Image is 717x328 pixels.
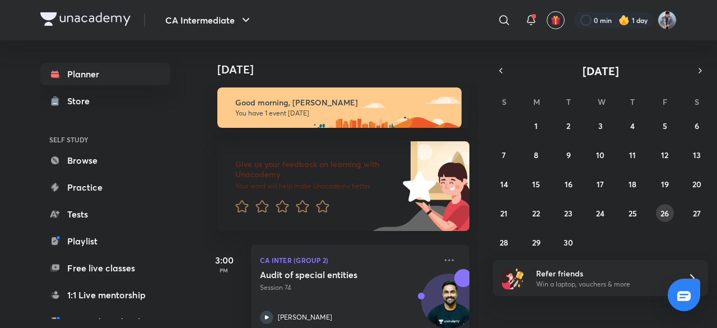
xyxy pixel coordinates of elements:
button: September 3, 2025 [592,117,609,135]
abbr: September 27, 2025 [693,208,701,219]
abbr: September 19, 2025 [661,179,669,190]
img: feedback_image [365,141,469,231]
img: morning [217,87,462,128]
button: September 15, 2025 [527,175,545,193]
button: September 26, 2025 [656,204,674,222]
button: September 5, 2025 [656,117,674,135]
p: Win a laptop, vouchers & more [536,279,674,289]
abbr: September 16, 2025 [565,179,572,190]
abbr: September 15, 2025 [532,179,540,190]
abbr: September 17, 2025 [597,179,604,190]
abbr: September 24, 2025 [596,208,604,219]
button: September 27, 2025 [688,204,706,222]
abbr: September 11, 2025 [629,150,636,160]
h6: Give us your feedback on learning with Unacademy [235,159,399,179]
button: September 1, 2025 [527,117,545,135]
button: avatar [547,11,565,29]
a: Free live classes [40,257,170,279]
span: [DATE] [583,63,619,78]
abbr: September 20, 2025 [692,179,701,190]
p: CA Inter (Group 2) [260,253,436,267]
abbr: September 22, 2025 [532,208,540,219]
abbr: September 25, 2025 [628,208,637,219]
button: September 13, 2025 [688,146,706,164]
h5: Audit of special entities [260,269,399,280]
img: referral [502,267,524,289]
h5: 3:00 [202,253,246,267]
button: September 29, 2025 [527,233,545,251]
button: September 16, 2025 [560,175,578,193]
button: September 9, 2025 [560,146,578,164]
abbr: September 10, 2025 [596,150,604,160]
button: CA Intermediate [159,9,259,31]
abbr: Sunday [502,96,506,107]
button: September 6, 2025 [688,117,706,135]
abbr: September 6, 2025 [695,121,699,131]
p: PM [202,267,246,274]
abbr: September 28, 2025 [500,237,508,248]
h6: Good morning, [PERSON_NAME] [235,98,451,108]
button: September 8, 2025 [527,146,545,164]
abbr: Saturday [695,96,699,107]
img: streak [618,15,630,26]
button: September 12, 2025 [656,146,674,164]
abbr: September 12, 2025 [661,150,668,160]
button: September 17, 2025 [592,175,609,193]
abbr: September 13, 2025 [693,150,701,160]
img: avatar [551,15,561,25]
button: [DATE] [509,63,692,78]
a: Browse [40,149,170,172]
button: September 23, 2025 [560,204,578,222]
h6: SELF STUDY [40,130,170,149]
a: Store [40,90,170,112]
abbr: September 14, 2025 [500,179,508,190]
button: September 10, 2025 [592,146,609,164]
abbr: Friday [663,96,667,107]
button: September 2, 2025 [560,117,578,135]
abbr: September 26, 2025 [660,208,669,219]
a: Playlist [40,230,170,252]
abbr: Wednesday [598,96,606,107]
a: Planner [40,63,170,85]
button: September 22, 2025 [527,204,545,222]
abbr: September 1, 2025 [534,121,538,131]
p: Your word will help make Unacademy better [235,182,399,191]
abbr: September 7, 2025 [502,150,506,160]
button: September 20, 2025 [688,175,706,193]
abbr: September 21, 2025 [500,208,508,219]
button: September 18, 2025 [623,175,641,193]
abbr: Monday [533,96,540,107]
button: September 21, 2025 [495,204,513,222]
abbr: September 29, 2025 [532,237,541,248]
abbr: September 4, 2025 [630,121,635,131]
img: Manthan Hasija [658,11,677,30]
a: Practice [40,176,170,198]
button: September 11, 2025 [623,146,641,164]
p: [PERSON_NAME] [278,312,332,322]
abbr: September 2, 2025 [566,121,570,131]
abbr: September 18, 2025 [628,179,636,190]
button: September 14, 2025 [495,175,513,193]
abbr: September 8, 2025 [534,150,538,160]
button: September 30, 2025 [560,233,578,251]
div: Store [67,94,96,108]
abbr: September 3, 2025 [598,121,603,131]
abbr: September 5, 2025 [663,121,667,131]
p: You have 1 event [DATE] [235,109,451,118]
abbr: September 30, 2025 [564,237,573,248]
abbr: September 23, 2025 [564,208,572,219]
a: Tests [40,203,170,225]
button: September 4, 2025 [623,117,641,135]
abbr: September 9, 2025 [566,150,571,160]
button: September 25, 2025 [623,204,641,222]
button: September 19, 2025 [656,175,674,193]
a: 1:1 Live mentorship [40,284,170,306]
abbr: Tuesday [566,96,571,107]
h4: [DATE] [217,63,481,76]
h6: Refer friends [536,267,674,279]
abbr: Thursday [630,96,635,107]
img: Company Logo [40,12,131,26]
p: Session 74 [260,283,436,293]
button: September 24, 2025 [592,204,609,222]
button: September 7, 2025 [495,146,513,164]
